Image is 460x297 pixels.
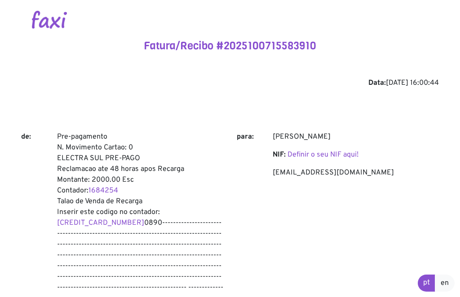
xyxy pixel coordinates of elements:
[21,78,439,88] div: [DATE] 16:00:44
[435,275,455,292] a: en
[418,275,435,292] a: pt
[273,167,439,178] p: [EMAIL_ADDRESS][DOMAIN_NAME]
[368,79,386,87] b: Data:
[57,218,144,227] a: [CREDIT_CARD_NUMBER]
[21,39,439,52] h4: Fatura/Recibo #2025100715583910
[287,150,358,159] a: Definir o seu NIF aqui!
[237,132,254,141] b: para:
[88,186,118,195] a: 1684254
[21,132,31,141] b: de:
[273,150,286,159] b: NIF:
[273,131,439,142] p: [PERSON_NAME]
